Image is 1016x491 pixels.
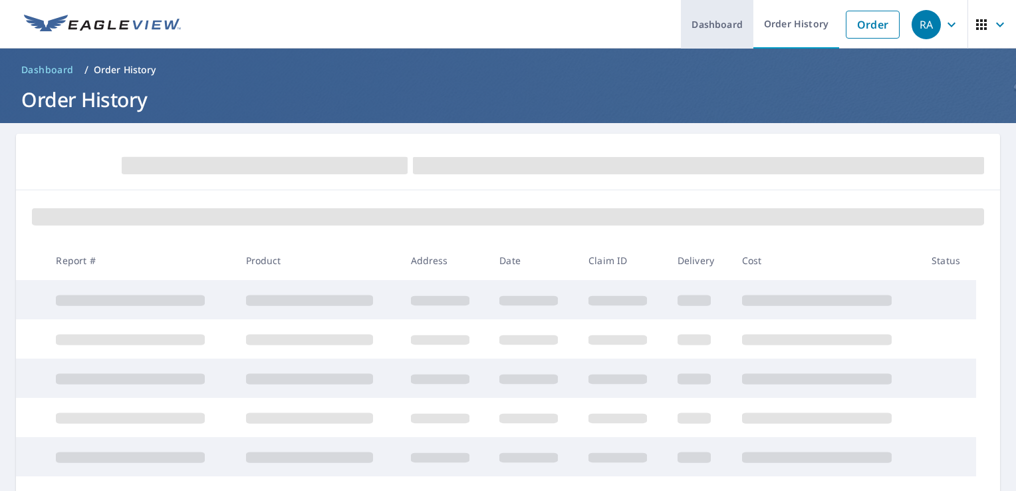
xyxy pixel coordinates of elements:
[24,15,181,35] img: EV Logo
[667,241,731,280] th: Delivery
[21,63,74,77] span: Dashboard
[16,59,1000,81] nav: breadcrumb
[731,241,921,280] th: Cost
[16,59,79,81] a: Dashboard
[84,62,88,78] li: /
[235,241,400,280] th: Product
[489,241,578,280] th: Date
[912,10,941,39] div: RA
[94,63,156,77] p: Order History
[846,11,900,39] a: Order
[400,241,489,280] th: Address
[578,241,667,280] th: Claim ID
[45,241,235,280] th: Report #
[16,86,1000,113] h1: Order History
[921,241,976,280] th: Status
